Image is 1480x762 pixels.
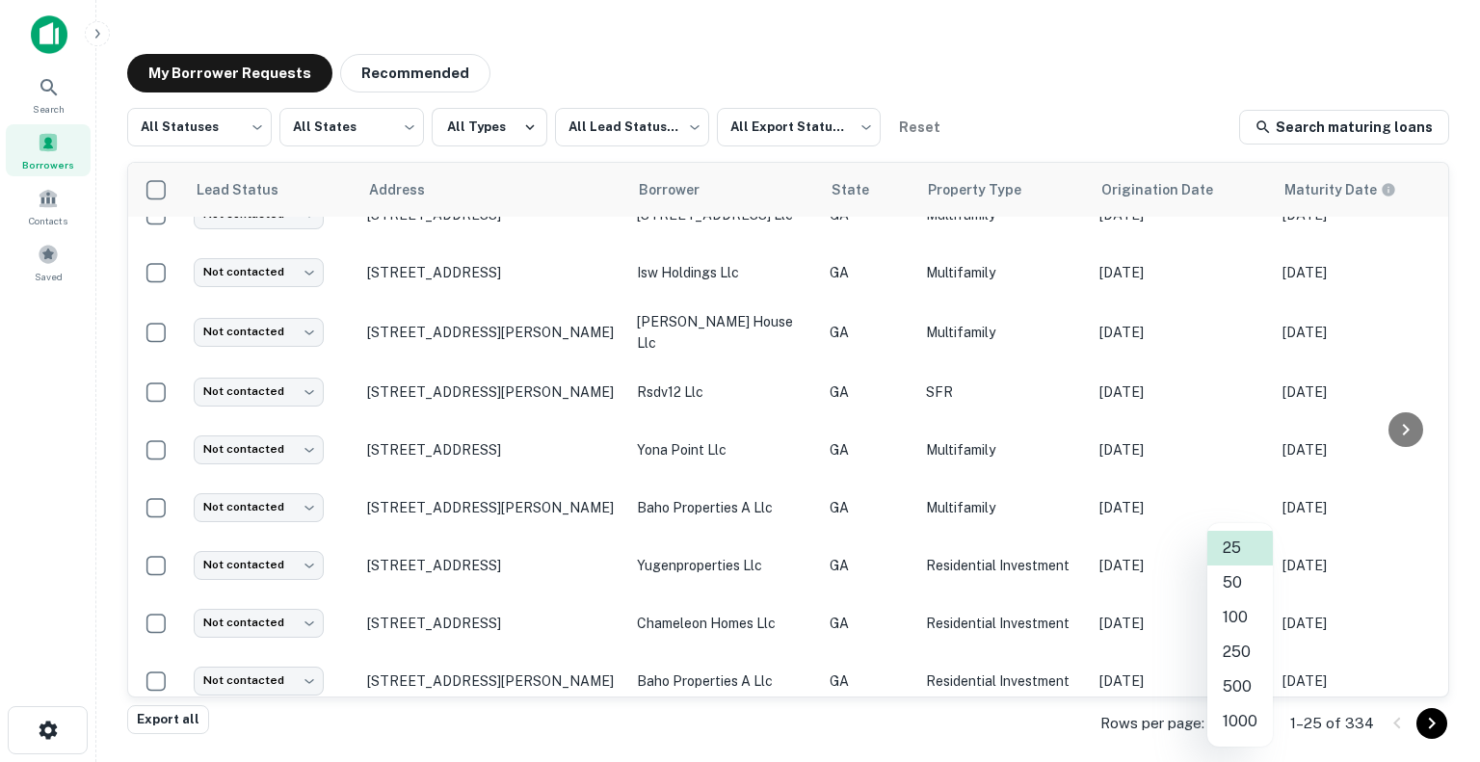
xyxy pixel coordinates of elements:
[1207,531,1273,565] li: 25
[1384,608,1480,700] iframe: Chat Widget
[1207,565,1273,600] li: 50
[1207,704,1273,739] li: 1000
[1207,670,1273,704] li: 500
[1207,600,1273,635] li: 100
[1207,635,1273,670] li: 250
